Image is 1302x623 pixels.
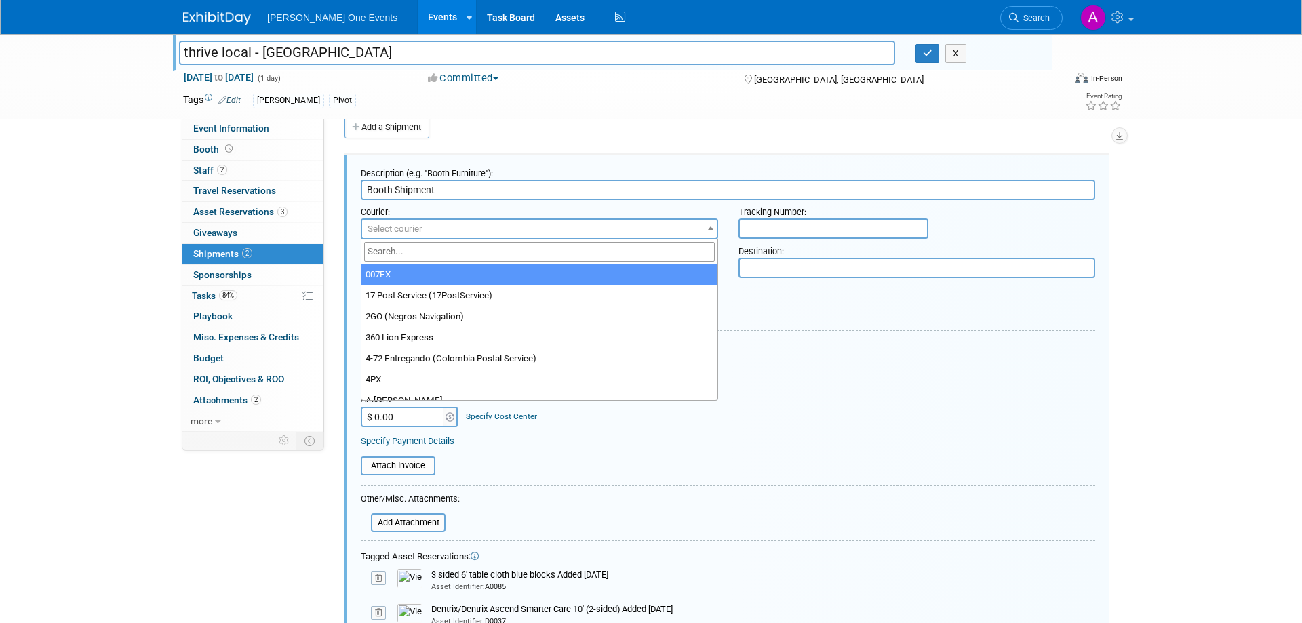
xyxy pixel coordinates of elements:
a: Search [1000,6,1063,30]
span: [GEOGRAPHIC_DATA], [GEOGRAPHIC_DATA] [754,75,924,85]
span: [DATE] [DATE] [183,71,254,83]
a: Edit [218,96,241,105]
body: Rich Text Area. Press ALT-0 for help. [11,11,711,26]
li: 360 Lion Express [361,327,717,348]
span: 2 [242,248,252,258]
span: 84% [219,290,237,300]
img: ExhibitDay [183,12,251,25]
div: 3 sided 6' table cloth blue blocks Added [DATE] [431,569,1095,581]
a: more [182,411,323,432]
a: Tasks84% [182,286,323,306]
input: Search... [364,242,715,262]
div: Amount [361,393,459,407]
div: Pivot [329,94,356,108]
div: Dentrix/Dentrix Ascend Smarter Care 10' (2-sided) Added [DATE] [431,603,1095,616]
a: Giveaways [182,223,323,243]
img: View Images [397,603,422,623]
span: (1 day) [256,74,281,83]
a: Asset Reservations3 [182,202,323,222]
a: Remove [371,608,388,618]
span: to [212,72,225,83]
span: [PERSON_NAME] One Events [267,12,397,23]
img: View Images [397,569,422,588]
a: Attachments2 [182,390,323,411]
a: Specify Cost Center [466,411,537,421]
a: Shipments2 [182,244,323,264]
li: 4PX [361,369,717,390]
span: more [191,416,212,426]
span: 2 [251,395,261,405]
div: Tagged Asset Reservations: [361,550,1095,563]
span: ROI, Objectives & ROO [193,374,284,384]
a: ROI, Objectives & ROO [182,369,323,390]
a: Travel Reservations [182,181,323,201]
span: Select courier [368,224,422,234]
a: Playbook [182,306,323,327]
span: Playbook [193,310,233,321]
li: 4-72 Entregando (Colombia Postal Service) [361,348,717,369]
a: Sponsorships [182,265,323,285]
a: Booth [182,140,323,160]
div: Description (e.g. "Booth Furniture"): [361,161,1095,180]
a: Staff2 [182,161,323,181]
div: Event Rating [1085,93,1122,100]
span: Booth [193,144,235,155]
li: 17 Post Service (17PostService) [361,285,717,306]
span: Search [1019,13,1050,23]
a: Specify Payment Details [361,436,454,446]
span: 3 [277,207,288,217]
span: Travel Reservations [193,185,276,196]
span: 2 [217,165,227,175]
img: Amanda Bartschi [1080,5,1106,31]
span: A0085 [431,582,506,591]
img: Format-Inperson.png [1075,73,1088,83]
div: Other/Misc. Attachments: [361,493,460,508]
span: Misc. Expenses & Credits [193,331,299,342]
a: Budget [182,348,323,369]
li: 007EX [361,264,717,285]
td: Personalize Event Tab Strip [273,432,296,449]
span: Tasks [192,290,237,301]
span: Event Information [193,123,269,134]
span: Asset Identifier: [431,582,485,591]
div: Destination: [738,239,1096,258]
span: Booth not reserved yet [222,144,235,154]
span: Shipments [193,248,252,259]
span: Attachments [193,395,261,405]
div: Tracking Number: [738,200,1096,218]
span: Staff [193,165,227,176]
div: Event Format [983,71,1122,91]
li: 2GO (Negros Navigation) [361,306,717,327]
div: In-Person [1090,73,1122,83]
button: Committed [423,71,504,85]
td: Tags [183,93,241,108]
span: Giveaways [193,227,237,238]
div: Courier: [361,200,718,218]
a: Add a Shipment [344,117,429,138]
span: Sponsorships [193,269,252,280]
p: Please include return shipping labels. [12,11,710,26]
a: Remove [371,574,388,583]
a: Event Information [182,119,323,139]
td: Toggle Event Tabs [296,432,324,449]
li: A [PERSON_NAME] [361,390,717,411]
span: Budget [193,353,224,363]
div: Cost: [361,378,1095,390]
div: [PERSON_NAME] [253,94,324,108]
a: Misc. Expenses & Credits [182,327,323,348]
button: X [945,44,966,63]
span: Asset Reservations [193,206,288,217]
